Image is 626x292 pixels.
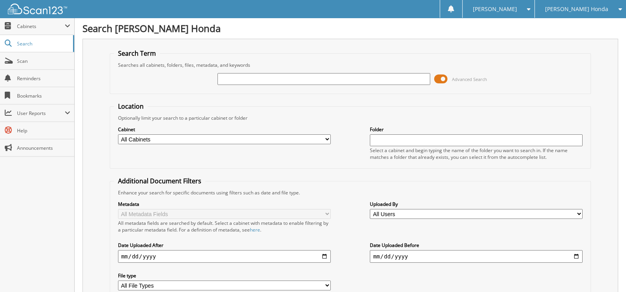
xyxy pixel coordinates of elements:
span: Advanced Search [452,76,487,82]
span: User Reports [17,110,65,117]
span: Help [17,127,70,134]
a: here [250,226,260,233]
div: Select a cabinet and begin typing the name of the folder you want to search in. If the name match... [370,147,583,160]
span: Search [17,40,69,47]
label: Uploaded By [370,201,583,207]
label: Date Uploaded Before [370,242,583,249]
div: Searches all cabinets, folders, files, metadata, and keywords [114,62,587,68]
span: [PERSON_NAME] [472,7,517,11]
img: scan123-logo-white.svg [8,4,67,14]
legend: Location [114,102,148,111]
h1: Search [PERSON_NAME] Honda [82,22,618,35]
label: Date Uploaded After [118,242,331,249]
legend: Search Term [114,49,160,58]
legend: Additional Document Filters [114,177,205,185]
span: Announcements [17,145,70,151]
div: Optionally limit your search to a particular cabinet or folder [114,115,587,121]
label: Cabinet [118,126,331,133]
span: Bookmarks [17,92,70,99]
span: [PERSON_NAME] Honda [545,7,608,11]
input: start [118,250,331,263]
span: Cabinets [17,23,65,30]
label: File type [118,272,331,279]
div: All metadata fields are searched by default. Select a cabinet with metadata to enable filtering b... [118,220,331,233]
label: Folder [370,126,583,133]
span: Scan [17,58,70,64]
input: end [370,250,583,263]
div: Enhance your search for specific documents using filters such as date and file type. [114,189,587,196]
iframe: Chat Widget [587,254,626,292]
label: Metadata [118,201,331,207]
span: Reminders [17,75,70,82]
